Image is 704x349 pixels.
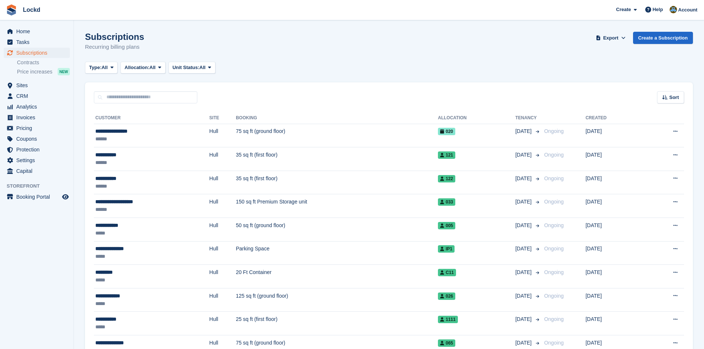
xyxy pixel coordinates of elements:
[515,222,533,229] span: [DATE]
[438,198,455,206] span: 033
[544,316,564,322] span: Ongoing
[4,155,70,165] a: menu
[6,4,17,16] img: stora-icon-8386f47178a22dfd0bd8f6a31ec36ba5ce8667c1dd55bd0f319d3a0aa187defe.svg
[585,241,642,265] td: [DATE]
[544,128,564,134] span: Ongoing
[16,155,61,165] span: Settings
[544,222,564,228] span: Ongoing
[209,288,236,312] td: Hull
[438,112,515,124] th: Allocation
[438,316,458,323] span: 1111
[16,26,61,37] span: Home
[515,112,541,124] th: Tenancy
[544,175,564,181] span: Ongoing
[7,182,74,190] span: Storefront
[515,292,533,300] span: [DATE]
[4,37,70,47] a: menu
[20,4,43,16] a: Lockd
[544,269,564,275] span: Ongoing
[209,112,236,124] th: Site
[515,175,533,182] span: [DATE]
[4,166,70,176] a: menu
[544,152,564,158] span: Ongoing
[209,124,236,147] td: Hull
[585,124,642,147] td: [DATE]
[585,265,642,288] td: [DATE]
[120,62,166,74] button: Allocation: All
[678,6,697,14] span: Account
[16,192,61,202] span: Booking Portal
[438,222,455,229] span: 005
[236,147,438,171] td: 35 sq ft (first floor)
[85,32,144,42] h1: Subscriptions
[236,288,438,312] td: 125 sq ft (ground floor)
[209,218,236,242] td: Hull
[515,268,533,276] span: [DATE]
[585,112,642,124] th: Created
[236,171,438,194] td: 35 sq ft (first floor)
[236,312,438,335] td: 25 sq ft (first floor)
[438,245,455,253] span: IP1
[4,102,70,112] a: menu
[585,288,642,312] td: [DATE]
[149,64,156,71] span: All
[236,112,438,124] th: Booking
[438,175,455,182] span: 122
[585,147,642,171] td: [DATE]
[16,123,61,133] span: Pricing
[16,144,61,155] span: Protection
[438,339,455,347] span: 065
[58,68,70,75] div: NEW
[209,241,236,265] td: Hull
[236,194,438,218] td: 150 sq ft Premium Storage unit
[16,102,61,112] span: Analytics
[515,151,533,159] span: [DATE]
[209,194,236,218] td: Hull
[669,94,679,101] span: Sort
[17,59,70,66] a: Contracts
[4,91,70,101] a: menu
[616,6,631,13] span: Create
[16,37,61,47] span: Tasks
[17,68,70,76] a: Price increases NEW
[4,144,70,155] a: menu
[544,246,564,252] span: Ongoing
[4,80,70,90] a: menu
[544,199,564,205] span: Ongoing
[16,48,61,58] span: Subscriptions
[169,62,215,74] button: Unit Status: All
[4,192,70,202] a: menu
[4,112,70,123] a: menu
[16,80,61,90] span: Sites
[585,218,642,242] td: [DATE]
[173,64,200,71] span: Unit Status:
[200,64,206,71] span: All
[16,91,61,101] span: CRM
[85,62,118,74] button: Type: All
[236,241,438,265] td: Parking Space
[236,124,438,147] td: 75 sq ft (ground floor)
[4,48,70,58] a: menu
[17,68,52,75] span: Price increases
[515,315,533,323] span: [DATE]
[515,245,533,253] span: [DATE]
[585,312,642,335] td: [DATE]
[515,127,533,135] span: [DATE]
[438,292,455,300] span: 026
[94,112,209,124] th: Customer
[653,6,663,13] span: Help
[4,134,70,144] a: menu
[670,6,677,13] img: Paul Budding
[61,192,70,201] a: Preview store
[89,64,102,71] span: Type:
[603,34,618,42] span: Export
[438,269,456,276] span: C11
[585,171,642,194] td: [DATE]
[209,265,236,288] td: Hull
[209,147,236,171] td: Hull
[209,171,236,194] td: Hull
[515,198,533,206] span: [DATE]
[515,339,533,347] span: [DATE]
[585,194,642,218] td: [DATE]
[544,340,564,346] span: Ongoing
